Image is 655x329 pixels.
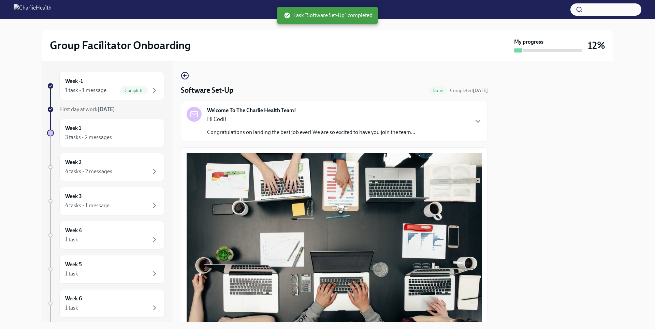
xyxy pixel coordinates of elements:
a: Week 61 task [47,289,164,318]
p: Hi Codi! [207,116,415,123]
a: Week 13 tasks • 2 messages [47,119,164,147]
h6: Week 2 [65,159,82,166]
a: Week 51 task [47,255,164,284]
img: CharlieHealth [14,4,52,15]
div: 1 task [65,236,78,243]
span: Done [428,88,447,93]
div: 4 tasks • 2 messages [65,168,112,175]
h6: Week 4 [65,227,82,234]
a: First day at work[DATE] [47,106,164,113]
button: Zoom image [187,153,482,328]
h6: Week 3 [65,193,82,200]
h4: Software Set-Up [181,85,233,95]
div: 1 task • 1 message [65,87,106,94]
span: September 29th, 2025 16:26 [450,87,488,94]
h6: Week -1 [65,77,83,85]
h2: Group Facilitator Onboarding [50,39,191,52]
a: Week 24 tasks • 2 messages [47,153,164,181]
strong: [DATE] [98,106,115,113]
h3: 12% [588,39,605,51]
span: Completed [450,88,488,93]
div: 1 task [65,304,78,312]
strong: [DATE] [473,88,488,93]
h6: Week 1 [65,124,81,132]
p: Congratulations on landing the best job ever! We are so excited to have you join the team... [207,129,415,136]
span: Task "Software Set-Up" completed [284,12,373,19]
a: Week -11 task • 1 messageComplete [47,72,164,100]
strong: My progress [514,38,543,46]
div: 3 tasks • 2 messages [65,134,112,141]
a: Week 34 tasks • 1 message [47,187,164,215]
span: Complete [120,88,148,93]
span: First day at work [59,106,115,113]
h6: Week 6 [65,295,82,302]
a: Week 41 task [47,221,164,250]
h6: Week 5 [65,261,82,268]
div: 1 task [65,270,78,278]
div: 4 tasks • 1 message [65,202,110,209]
strong: Welcome To The Charlie Health Team! [207,107,296,114]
